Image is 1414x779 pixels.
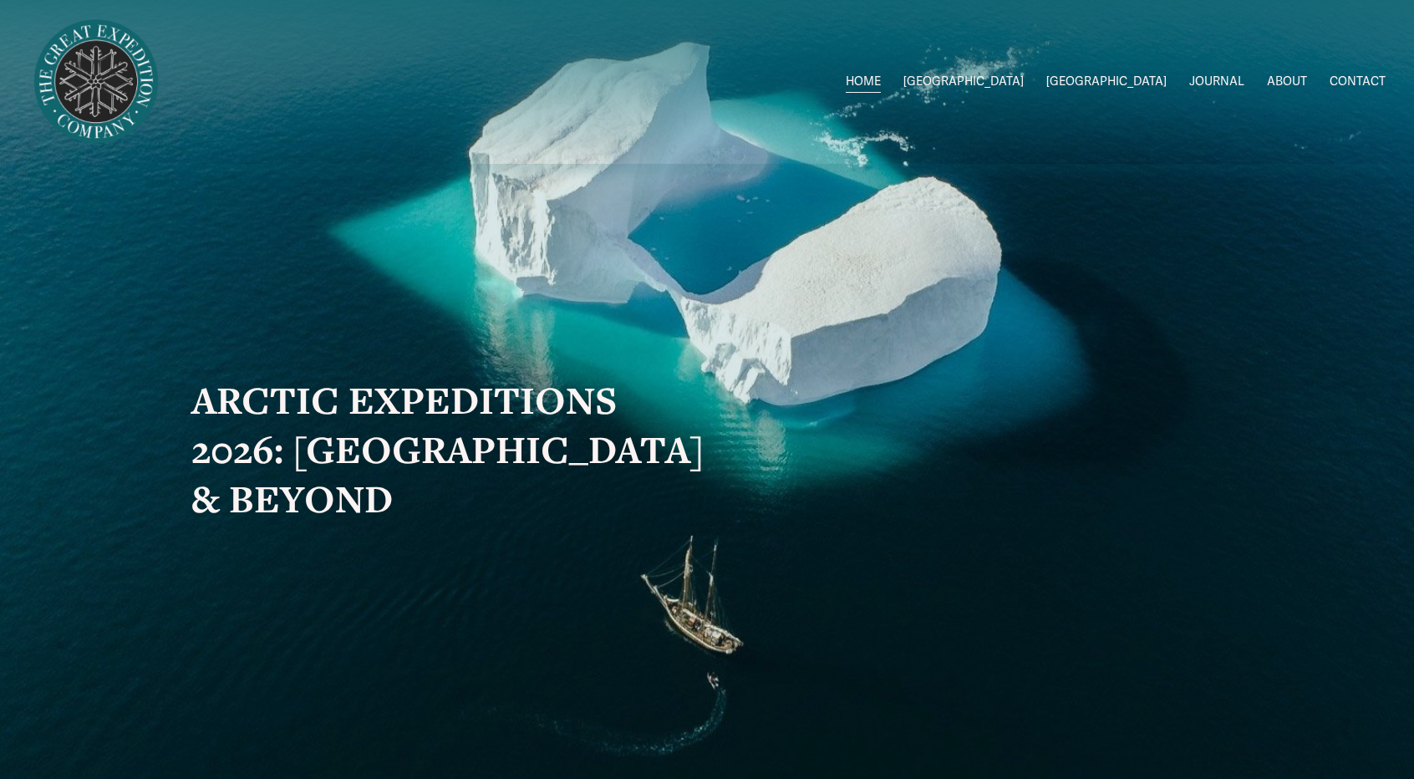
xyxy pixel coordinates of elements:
a: JOURNAL [1189,70,1244,94]
a: ABOUT [1267,70,1307,94]
strong: ARCTIC EXPEDITIONS 2026: [GEOGRAPHIC_DATA] & BEYOND [191,374,714,524]
a: CONTACT [1330,70,1386,94]
span: [GEOGRAPHIC_DATA] [1046,71,1167,93]
img: Arctic Expeditions [28,14,164,150]
a: HOME [846,70,881,94]
a: folder dropdown [903,70,1024,94]
span: [GEOGRAPHIC_DATA] [903,71,1024,93]
a: folder dropdown [1046,70,1167,94]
